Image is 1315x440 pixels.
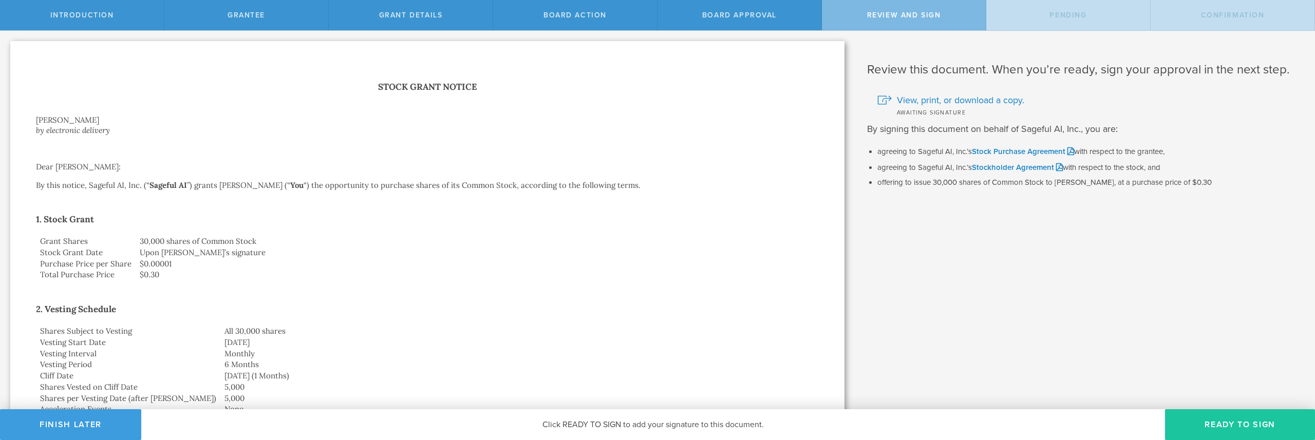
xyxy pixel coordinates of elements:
td: All 30,000 shares [220,326,819,337]
li: agreeing to Sageful AI, Inc.’s with respect to the stock, and [877,162,1300,173]
span: Click READY TO SIGN to add your signature to this document. [542,419,764,430]
span: Board Action [543,11,607,20]
span: Introduction [50,11,114,20]
td: Grant Shares [36,236,136,247]
p: By signing this document on behalf of Sageful AI, Inc., you are: [867,122,1300,136]
td: Stock Grant Date [36,247,136,258]
span: Grant Details [379,11,443,20]
td: Shares per Vesting Date (after [PERSON_NAME]) [36,393,220,404]
li: offering to issue 30,000 shares of Common Stock to [PERSON_NAME], at a purchase price of $0.30 [877,178,1300,188]
td: Acceleration Events [36,404,220,415]
div: [PERSON_NAME] [36,115,819,125]
td: [DATE] [220,337,819,348]
button: Ready to Sign [1165,409,1315,440]
td: [DATE] (1 Months) [220,370,819,381]
td: 5,000 [220,381,819,393]
div: Awaiting signature [877,107,1300,117]
td: Monthly [220,348,819,359]
span: Board Approval [702,11,777,20]
p: By this notice, Sageful AI, Inc. (“ ”) grants [PERSON_NAME] (“ “) the opportunity to purchase sha... [36,180,819,190]
td: Upon [PERSON_NAME]’s signature [136,247,819,258]
td: Vesting Period [36,359,220,370]
td: Vesting Start Date [36,337,220,348]
td: Vesting Interval [36,348,220,359]
span: Review and Sign [867,11,941,20]
h1: Stock Grant Notice [36,80,819,94]
span: Grantee [228,11,265,20]
td: $0.30 [136,269,819,280]
h1: Review this document. When you’re ready, sign your approval in the next step. [867,62,1300,78]
span: View, print, or download a copy. [897,93,1024,107]
td: $0.00001 [136,258,819,270]
td: 30,000 shares of Common Stock [136,236,819,247]
strong: You [290,180,304,190]
h2: 1. Stock Grant [36,211,819,227]
td: Total Purchase Price [36,269,136,280]
td: None [220,404,819,415]
a: Stock Purchase Agreement [972,147,1074,156]
td: Purchase Price per Share [36,258,136,270]
i: by electronic delivery [36,125,110,135]
h2: 2. Vesting Schedule [36,301,819,317]
a: Stockholder Agreement [972,163,1063,172]
strong: Sageful AI [149,180,187,190]
span: Confirmation [1201,11,1265,20]
td: 6 Months [220,359,819,370]
p: Dear [PERSON_NAME]: [36,162,819,172]
td: Shares Subject to Vesting [36,326,220,337]
td: Cliff Date [36,370,220,381]
li: agreeing to Sageful AI, Inc.’s with respect to the grantee, [877,146,1300,157]
td: 5,000 [220,393,819,404]
span: Pending [1049,11,1086,20]
td: Shares Vested on Cliff Date [36,381,220,393]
